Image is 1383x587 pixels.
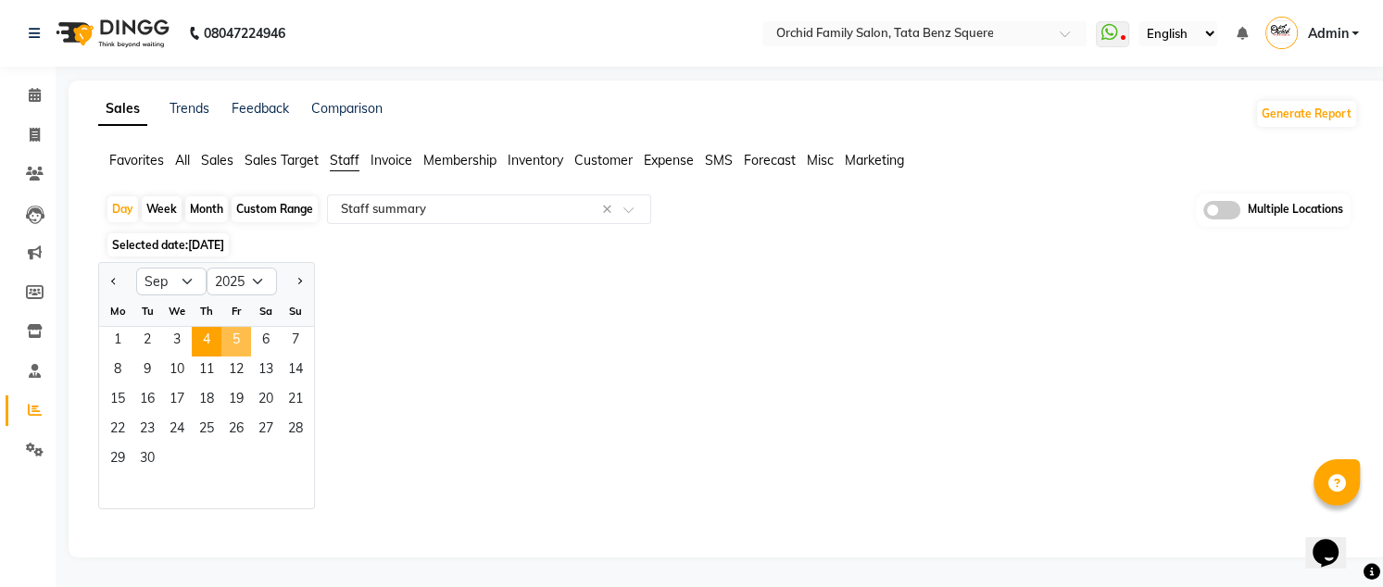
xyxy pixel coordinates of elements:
[245,152,319,169] span: Sales Target
[185,196,228,222] div: Month
[281,296,310,326] div: Su
[162,356,192,386] span: 10
[281,416,310,445] div: Sunday, September 28, 2025
[103,296,132,326] div: Mo
[744,152,796,169] span: Forecast
[132,356,162,386] span: 9
[1265,17,1298,49] img: Admin
[170,100,209,117] a: Trends
[201,152,233,169] span: Sales
[508,152,563,169] span: Inventory
[132,356,162,386] div: Tuesday, September 9, 2025
[175,152,190,169] span: All
[192,386,221,416] span: 18
[162,296,192,326] div: We
[251,416,281,445] span: 27
[132,416,162,445] div: Tuesday, September 23, 2025
[1305,513,1364,568] iframe: chat widget
[162,327,192,356] div: Wednesday, September 3, 2025
[281,356,310,386] div: Sunday, September 14, 2025
[47,7,174,59] img: logo
[221,327,251,356] div: Friday, September 5, 2025
[142,196,182,222] div: Week
[109,152,164,169] span: Favorites
[221,327,251,356] span: 5
[103,386,132,416] span: 15
[251,386,281,416] div: Saturday, September 20, 2025
[705,152,733,169] span: SMS
[192,356,221,386] span: 11
[221,386,251,416] span: 19
[162,386,192,416] div: Wednesday, September 17, 2025
[192,327,221,356] span: 4
[221,386,251,416] div: Friday, September 19, 2025
[644,152,694,169] span: Expense
[192,386,221,416] div: Thursday, September 18, 2025
[221,356,251,386] span: 12
[251,416,281,445] div: Saturday, September 27, 2025
[192,416,221,445] div: Thursday, September 25, 2025
[423,152,497,169] span: Membership
[251,386,281,416] span: 20
[311,100,383,117] a: Comparison
[251,356,281,386] div: Saturday, September 13, 2025
[192,356,221,386] div: Thursday, September 11, 2025
[204,7,285,59] b: 08047224946
[103,416,132,445] span: 22
[221,356,251,386] div: Friday, September 12, 2025
[281,327,310,356] div: Sunday, September 7, 2025
[292,267,307,296] button: Next month
[132,327,162,356] span: 2
[103,327,132,356] span: 1
[162,327,192,356] span: 3
[103,445,132,475] span: 29
[221,296,251,326] div: Fr
[103,416,132,445] div: Monday, September 22, 2025
[162,416,192,445] span: 24
[103,356,132,386] span: 8
[103,327,132,356] div: Monday, September 1, 2025
[107,196,138,222] div: Day
[192,327,221,356] div: Thursday, September 4, 2025
[162,416,192,445] div: Wednesday, September 24, 2025
[371,152,412,169] span: Invoice
[103,386,132,416] div: Monday, September 15, 2025
[845,152,904,169] span: Marketing
[251,327,281,356] span: 6
[107,267,121,296] button: Previous month
[232,196,318,222] div: Custom Range
[132,386,162,416] div: Tuesday, September 16, 2025
[221,416,251,445] span: 26
[574,152,633,169] span: Customer
[98,93,147,126] a: Sales
[107,233,229,256] span: Selected date:
[281,356,310,386] span: 14
[251,327,281,356] div: Saturday, September 6, 2025
[1307,24,1348,44] span: Admin
[188,238,224,252] span: [DATE]
[281,386,310,416] span: 21
[1257,101,1356,127] button: Generate Report
[132,327,162,356] div: Tuesday, September 2, 2025
[330,152,359,169] span: Staff
[1248,201,1343,219] span: Multiple Locations
[103,445,132,475] div: Monday, September 29, 2025
[251,356,281,386] span: 13
[132,445,162,475] span: 30
[281,416,310,445] span: 28
[602,200,618,219] span: Clear all
[807,152,834,169] span: Misc
[103,356,132,386] div: Monday, September 8, 2025
[192,296,221,326] div: Th
[132,445,162,475] div: Tuesday, September 30, 2025
[162,356,192,386] div: Wednesday, September 10, 2025
[221,416,251,445] div: Friday, September 26, 2025
[136,268,207,295] select: Select month
[251,296,281,326] div: Sa
[207,268,277,295] select: Select year
[132,416,162,445] span: 23
[132,386,162,416] span: 16
[281,386,310,416] div: Sunday, September 21, 2025
[232,100,289,117] a: Feedback
[281,327,310,356] span: 7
